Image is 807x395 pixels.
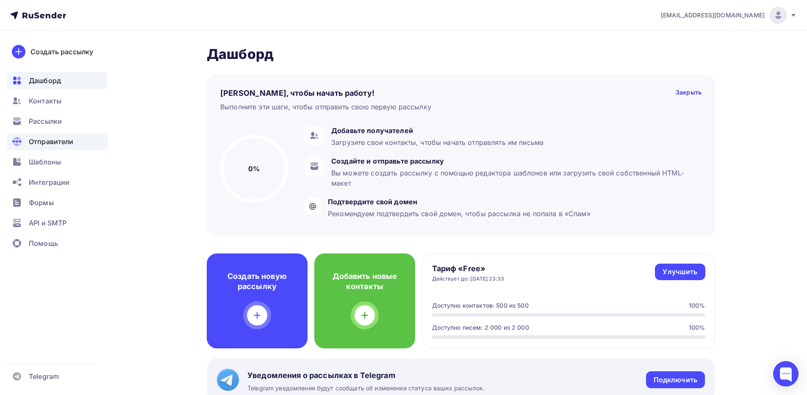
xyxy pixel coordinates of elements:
div: Создайте и отправьте рассылку [331,156,697,166]
div: Создать рассылку [31,47,93,57]
span: Шаблоны [29,157,61,167]
a: Формы [7,194,108,211]
div: Подтвердите свой домен [328,197,591,207]
div: Вы можете создать рассылку с помощью редактора шаблонов или загрузить свой собственный HTML-макет [331,168,697,188]
div: Доступно контактов: 500 из 500 [432,301,529,310]
h4: Создать новую рассылку [220,271,294,292]
span: Telegram уведомления будут сообщать об изменении статуса ваших рассылок. [247,384,485,392]
a: [EMAIL_ADDRESS][DOMAIN_NAME] [661,7,797,24]
h4: Добавить новые контакты [328,271,402,292]
h4: [PERSON_NAME], чтобы начать работу! [220,88,374,98]
span: Дашборд [29,75,61,86]
span: Интеграции [29,177,69,187]
div: Доступно писем: 2 000 из 2 000 [432,323,529,332]
a: Отправители [7,133,108,150]
span: [EMAIL_ADDRESS][DOMAIN_NAME] [661,11,765,19]
h2: Дашборд [207,46,715,63]
div: Закрыть [676,88,702,98]
span: API и SMTP [29,218,67,228]
div: 100% [689,301,705,310]
div: Выполните эти шаги, чтобы отправить свою первую рассылку [220,102,431,112]
span: Telegram [29,371,59,381]
div: Подключить [654,375,697,385]
div: Улучшить [663,267,697,277]
h5: 0% [248,164,260,174]
div: 100% [689,323,705,332]
div: Загрузите свои контакты, чтобы начать отправлять им письма [331,137,544,147]
h4: Тариф «Free» [432,264,505,274]
span: Рассылки [29,116,62,126]
div: Добавьте получателей [331,125,544,136]
a: Улучшить [655,264,705,280]
span: Помощь [29,238,58,248]
span: Контакты [29,96,61,106]
a: Рассылки [7,113,108,130]
a: Шаблоны [7,153,108,170]
a: Дашборд [7,72,108,89]
div: Действует до: [DATE] 23:33 [432,275,505,282]
div: Рекомендуем подтвердить свой домен, чтобы рассылка не попала в «Спам» [328,209,591,219]
span: Формы [29,197,54,208]
span: Уведомления о рассылках в Telegram [247,370,485,381]
span: Отправители [29,136,74,147]
a: Контакты [7,92,108,109]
